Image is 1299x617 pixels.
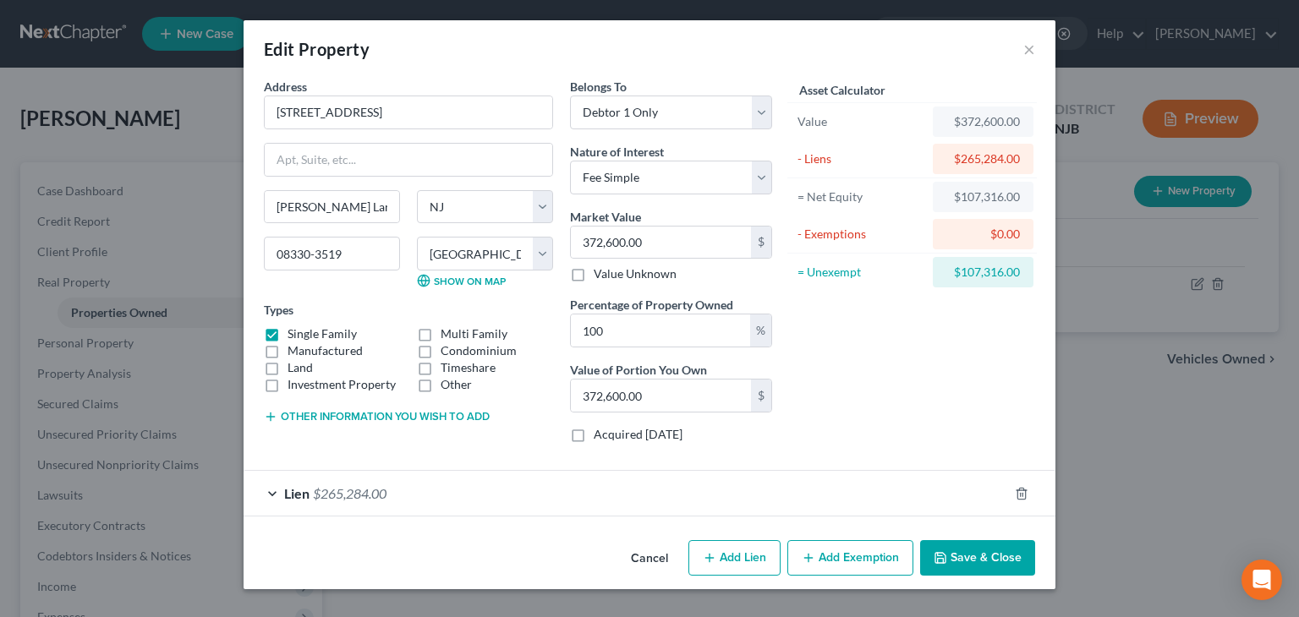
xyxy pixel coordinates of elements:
[441,359,496,376] label: Timeshare
[797,264,925,281] div: = Unexempt
[265,144,552,176] input: Apt, Suite, etc...
[787,540,913,576] button: Add Exemption
[570,208,641,226] label: Market Value
[946,264,1020,281] div: $107,316.00
[799,81,885,99] label: Asset Calculator
[688,540,781,576] button: Add Lien
[264,237,400,270] input: Enter zip...
[946,150,1020,167] div: $265,284.00
[441,342,517,359] label: Condominium
[288,376,396,393] label: Investment Property
[264,410,490,423] button: Other information you wish to add
[797,150,925,167] div: - Liens
[288,325,357,342] label: Single Family
[1241,560,1282,600] div: Open Intercom Messenger
[441,325,507,342] label: Multi Family
[313,485,386,501] span: $265,284.00
[750,314,771,347] div: %
[570,79,627,94] span: Belongs To
[571,314,750,347] input: 0.00
[265,191,399,223] input: Enter city...
[571,379,751,412] input: 0.00
[751,227,771,259] div: $
[570,361,707,379] label: Value of Portion You Own
[417,274,506,287] a: Show on Map
[797,113,925,130] div: Value
[797,226,925,243] div: - Exemptions
[617,542,682,576] button: Cancel
[571,227,751,259] input: 0.00
[570,143,664,161] label: Nature of Interest
[946,226,1020,243] div: $0.00
[946,188,1020,205] div: $107,316.00
[594,426,682,443] label: Acquired [DATE]
[264,301,293,319] label: Types
[920,540,1035,576] button: Save & Close
[946,113,1020,130] div: $372,600.00
[441,376,472,393] label: Other
[797,188,925,205] div: = Net Equity
[265,96,552,128] input: Enter address...
[1023,39,1035,59] button: ×
[570,296,733,314] label: Percentage of Property Owned
[288,342,363,359] label: Manufactured
[264,79,307,94] span: Address
[284,485,310,501] span: Lien
[751,379,771,412] div: $
[264,37,370,61] div: Edit Property
[288,359,313,376] label: Land
[594,265,677,282] label: Value Unknown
